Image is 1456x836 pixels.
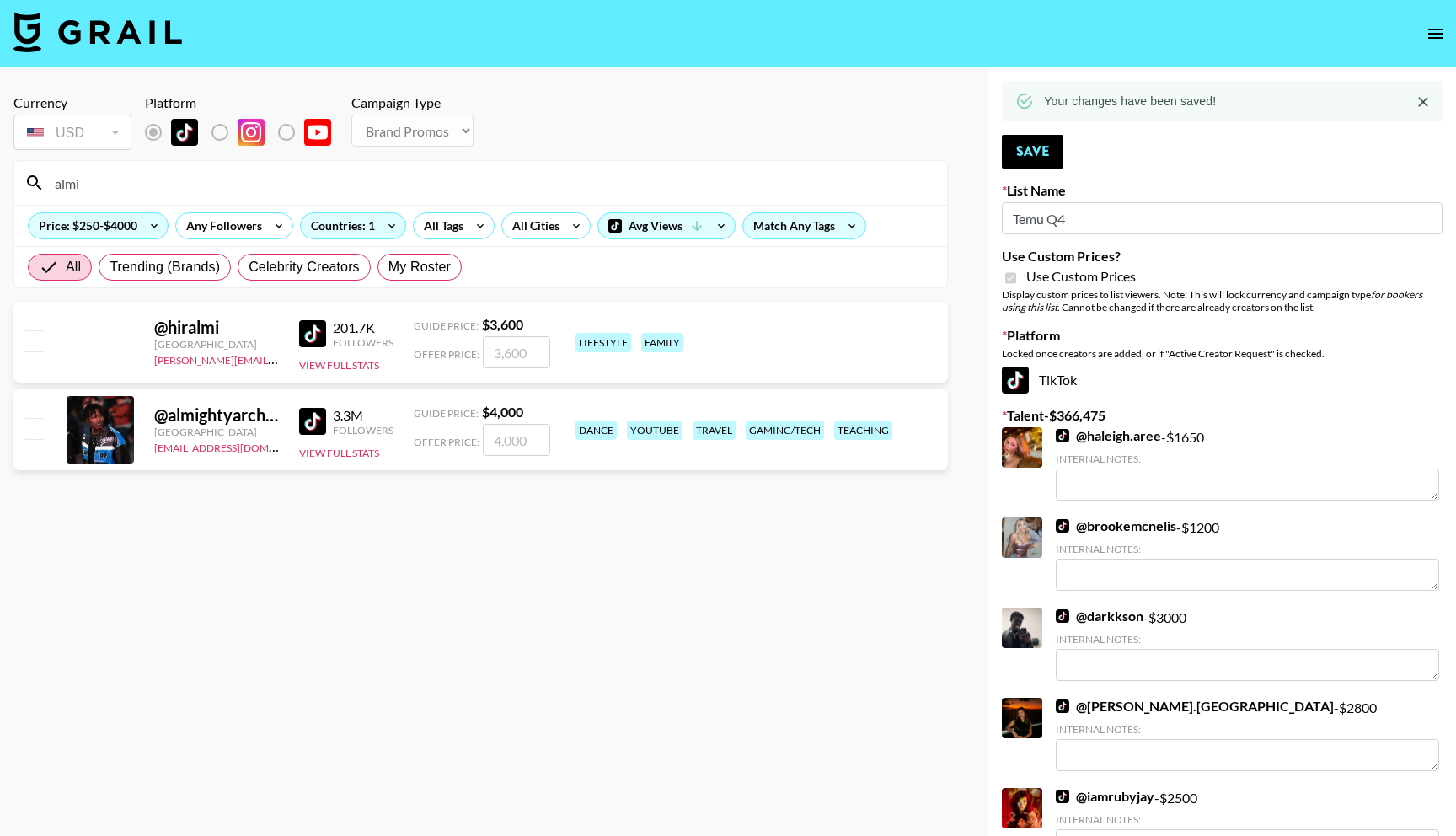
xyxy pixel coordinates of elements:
[482,404,523,420] strong: $ 4,000
[176,213,265,238] div: Any Followers
[299,408,326,435] img: TikTok
[414,348,479,361] span: Offer Price:
[1002,248,1443,265] label: Use Custom Prices?
[1056,723,1439,736] div: Internal Notes:
[1002,367,1443,394] div: TikTok
[301,213,405,238] div: Countries: 1
[154,338,279,351] div: [GEOGRAPHIC_DATA]
[1002,135,1063,169] button: Save
[145,94,345,111] div: Platform
[1056,813,1439,826] div: Internal Notes:
[110,257,220,277] span: Trending (Brands)
[1026,268,1136,285] span: Use Custom Prices
[1056,429,1069,442] img: TikTok
[1002,347,1443,360] div: Locked once creators are added, or if "Active Creator Request" is checked.
[1056,543,1439,555] div: Internal Notes:
[746,421,824,440] div: gaming/tech
[299,320,326,347] img: TikTok
[1410,89,1436,115] button: Close
[1056,633,1439,646] div: Internal Notes:
[66,257,81,277] span: All
[154,351,404,367] a: [PERSON_NAME][EMAIL_ADDRESS][DOMAIN_NAME]
[1056,427,1161,444] a: @haleigh.aree
[13,111,131,153] div: Currency is locked to USD
[154,438,324,454] a: [EMAIL_ADDRESS][DOMAIN_NAME]
[1002,182,1443,199] label: List Name
[1056,519,1069,533] img: TikTok
[1056,517,1439,591] div: - $ 1200
[1002,367,1029,394] img: TikTok
[154,405,279,426] div: @ almightyarcher
[1056,609,1069,623] img: TikTok
[482,316,523,332] strong: $ 3,600
[1056,517,1176,534] a: @brookemcnelis
[693,421,736,440] div: travel
[483,336,550,368] input: 3,600
[1056,699,1069,713] img: TikTok
[249,257,360,277] span: Celebrity Creators
[154,426,279,438] div: [GEOGRAPHIC_DATA]
[1002,327,1443,344] label: Platform
[502,213,563,238] div: All Cities
[17,118,128,147] div: USD
[575,421,617,440] div: dance
[145,115,345,150] div: List locked to TikTok.
[154,317,279,338] div: @ hiralmi
[351,94,474,111] div: Campaign Type
[388,257,451,277] span: My Roster
[627,421,682,440] div: youtube
[414,213,467,238] div: All Tags
[743,213,865,238] div: Match Any Tags
[45,169,937,196] input: Search by User Name
[1044,86,1216,116] div: Your changes have been saved!
[1002,407,1443,424] label: Talent - $ 366,475
[1056,790,1069,803] img: TikTok
[299,359,379,372] button: View Full Stats
[333,407,393,424] div: 3.3M
[13,94,131,111] div: Currency
[1056,427,1439,501] div: - $ 1650
[414,407,479,420] span: Guide Price:
[299,447,379,459] button: View Full Stats
[1419,17,1453,51] button: open drawer
[1056,608,1439,681] div: - $ 3000
[333,424,393,437] div: Followers
[333,336,393,349] div: Followers
[238,119,265,146] img: Instagram
[414,436,479,448] span: Offer Price:
[304,119,331,146] img: YouTube
[1002,288,1422,313] em: for bookers using this list
[575,333,631,352] div: lifestyle
[598,213,735,238] div: Avg Views
[483,424,550,456] input: 4,000
[13,12,182,52] img: Grail Talent
[1056,788,1154,805] a: @iamrubyjay
[1002,288,1443,313] div: Display custom prices to list viewers. Note: This will lock currency and campaign type . Cannot b...
[641,333,683,352] div: family
[29,213,168,238] div: Price: $250-$4000
[834,421,892,440] div: teaching
[333,319,393,336] div: 201.7K
[414,319,479,332] span: Guide Price:
[171,119,198,146] img: TikTok
[1056,698,1439,771] div: - $ 2800
[1056,453,1439,465] div: Internal Notes:
[1056,608,1143,624] a: @darkkson
[1056,698,1334,715] a: @[PERSON_NAME].[GEOGRAPHIC_DATA]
